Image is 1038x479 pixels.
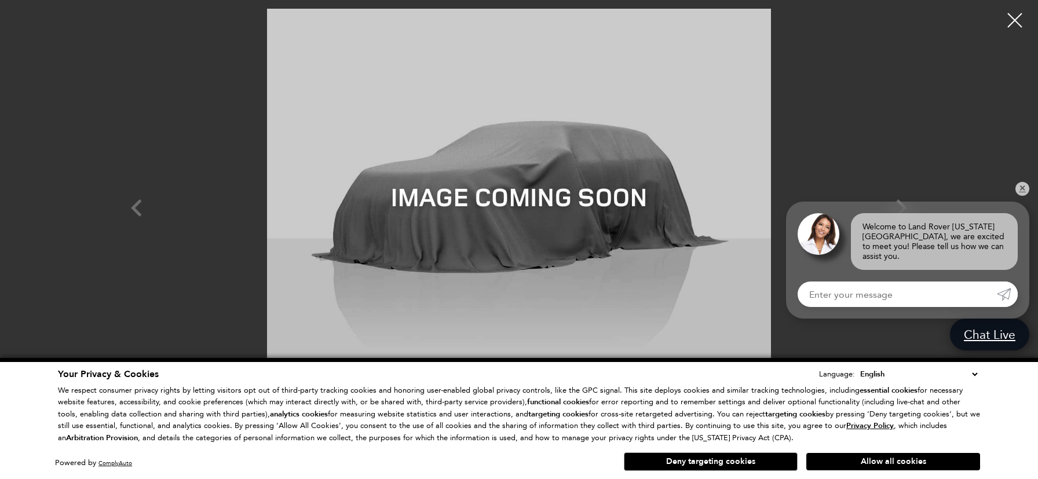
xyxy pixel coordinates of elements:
[846,421,894,431] u: Privacy Policy
[58,368,159,381] span: Your Privacy & Cookies
[798,281,997,307] input: Enter your message
[958,327,1021,342] span: Chat Live
[66,433,138,443] strong: Arbitration Provision
[270,409,328,419] strong: analytics cookies
[58,385,980,444] p: We respect consumer privacy rights by letting visitors opt out of third-party tracking cookies an...
[624,452,798,471] button: Deny targeting cookies
[98,459,132,467] a: ComplyAuto
[798,213,839,255] img: Agent profile photo
[950,319,1029,350] a: Chat Live
[997,281,1018,307] a: Submit
[55,459,132,467] div: Powered by
[765,409,825,419] strong: targeting cookies
[528,409,589,419] strong: targeting cookies
[527,397,589,407] strong: functional cookies
[857,368,980,381] select: Language Select
[860,385,918,396] strong: essential cookies
[851,213,1018,270] div: Welcome to Land Rover [US_STATE][GEOGRAPHIC_DATA], we are excited to meet you! Please tell us how...
[819,370,855,378] div: Language:
[806,453,980,470] button: Allow all cookies
[171,9,867,386] img: Used 2018 designo Mystic Blue Metallic Mercedes-Benz G 550 image 1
